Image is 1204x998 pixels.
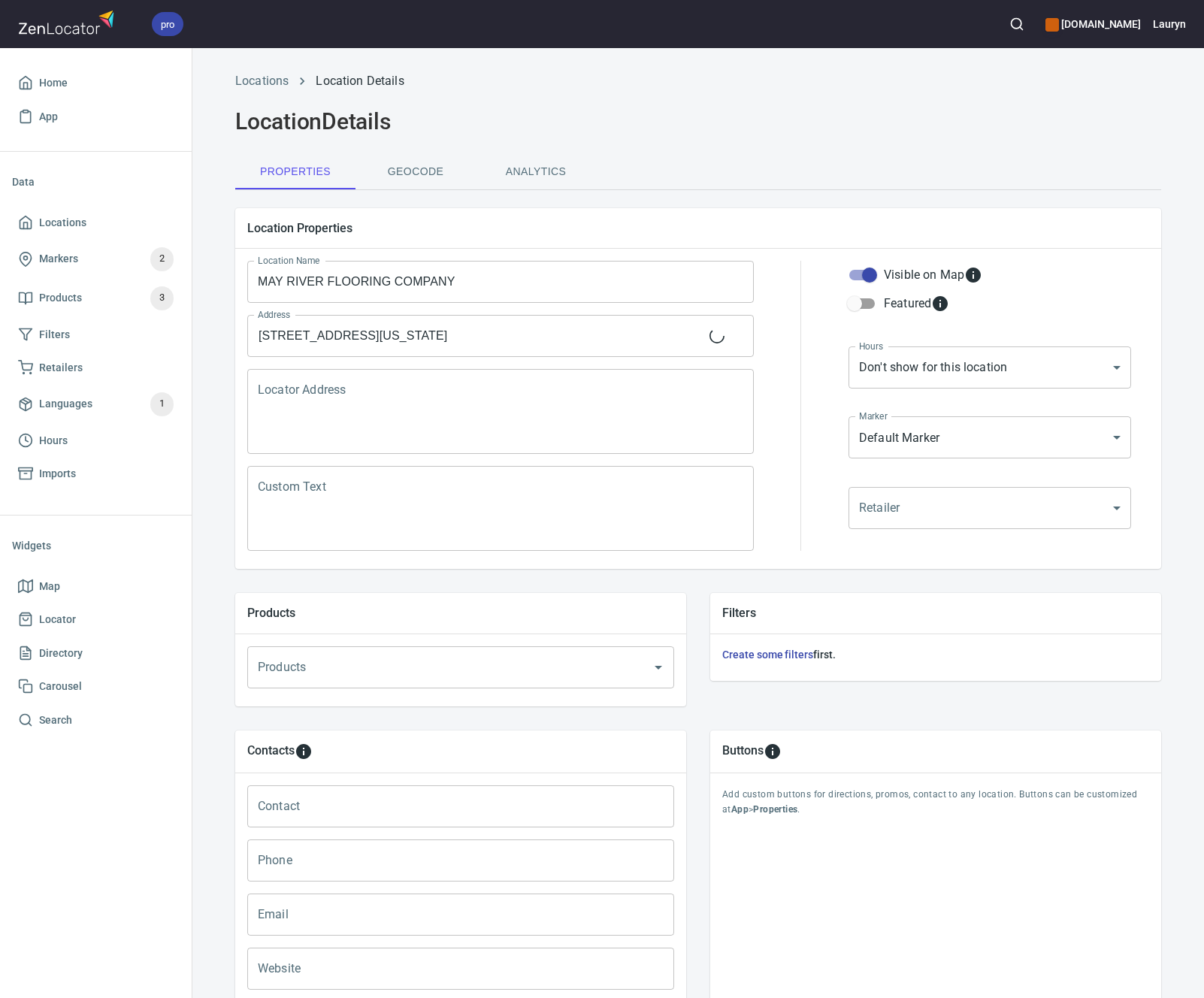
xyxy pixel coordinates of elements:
[235,74,289,88] a: Locations
[849,416,1131,458] div: Default Marker
[39,358,83,377] span: Retailers
[295,742,313,761] svg: To add custom contact information for locations, please go to Apps > Properties > Contacts.
[365,162,467,181] span: Geocode
[39,610,76,629] span: Locator
[1045,18,1059,32] button: color-CE600E
[1045,16,1141,32] h6: [DOMAIN_NAME]
[12,206,180,240] a: Locations
[39,464,76,483] span: Imports
[1000,8,1033,41] button: Search
[849,346,1131,389] div: Don't show for this location
[39,395,92,413] span: Languages
[244,162,346,181] span: Properties
[39,431,68,450] span: Hours
[39,677,82,696] span: Carousel
[12,279,180,318] a: Products3
[12,703,180,737] a: Search
[931,295,949,313] svg: Featured locations are moved to the top of the search results list.
[150,250,174,268] span: 2
[12,240,180,279] a: Markers2
[39,213,86,232] span: Locations
[12,424,180,458] a: Hours
[884,295,949,313] div: Featured
[39,289,82,307] span: Products
[1045,8,1141,41] div: Manage your apps
[12,603,180,637] a: Locator
[12,318,180,352] a: Filters
[1153,8,1186,41] button: Lauryn
[39,325,70,344] span: Filters
[18,6,119,38] img: zenlocator
[753,804,797,815] b: Properties
[316,74,404,88] a: Location Details
[1153,16,1186,32] h6: Lauryn
[152,12,183,36] div: pro
[39,577,60,596] span: Map
[247,742,295,761] h5: Contacts
[849,487,1131,529] div: ​
[12,66,180,100] a: Home
[722,646,1149,663] h6: first.
[235,72,1161,90] nav: breadcrumb
[884,266,982,284] div: Visible on Map
[764,742,782,761] svg: To add custom buttons for locations, please go to Apps > Properties > Buttons.
[12,637,180,670] a: Directory
[722,649,813,661] a: Create some filters
[12,528,180,564] li: Widgets
[39,644,83,663] span: Directory
[235,108,1161,135] h2: Location Details
[150,395,174,413] span: 1
[485,162,587,181] span: Analytics
[12,100,180,134] a: App
[964,266,982,284] svg: Whether the location is visible on the map.
[39,249,78,268] span: Markers
[12,457,180,491] a: Imports
[12,670,180,703] a: Carousel
[648,657,669,678] button: Open
[247,220,1149,236] h5: Location Properties
[12,164,180,200] li: Data
[722,742,764,761] h5: Buttons
[722,605,1149,621] h5: Filters
[254,653,625,682] input: Products
[12,570,180,603] a: Map
[247,605,674,621] h5: Products
[150,289,174,307] span: 3
[731,804,749,815] b: App
[39,711,72,730] span: Search
[12,351,180,385] a: Retailers
[152,17,183,32] span: pro
[12,385,180,424] a: Languages1
[722,788,1149,818] p: Add custom buttons for directions, promos, contact to any location. Buttons can be customized at > .
[39,107,58,126] span: App
[39,74,68,92] span: Home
